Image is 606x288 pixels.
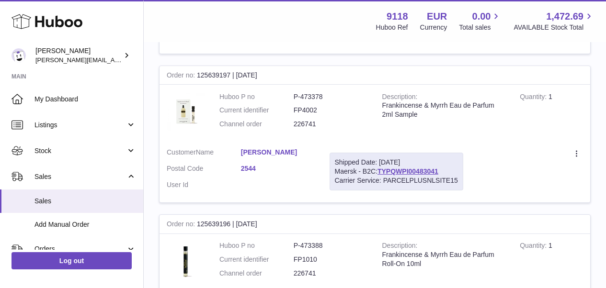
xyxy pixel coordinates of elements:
strong: Description [382,242,418,252]
a: 2544 [241,164,315,173]
a: Log out [11,252,132,269]
a: 1,472.69 AVAILABLE Stock Total [514,10,595,32]
a: [PERSON_NAME] [241,148,315,157]
dd: FP4002 [294,106,368,115]
span: Sales [34,172,126,181]
dt: Current identifier [219,255,294,264]
td: 1 [513,85,590,141]
dt: Postal Code [167,164,241,176]
dd: P-473388 [294,241,368,250]
span: Customer [167,148,196,156]
img: FM-sample-cut-out-copy-scaled.jpg [167,92,205,131]
dd: 226741 [294,120,368,129]
strong: EUR [427,10,447,23]
span: My Dashboard [34,95,136,104]
div: Currency [420,23,447,32]
a: 0.00 Total sales [459,10,502,32]
div: Shipped Date: [DATE] [335,158,458,167]
dt: Channel order [219,269,294,278]
div: Huboo Ref [376,23,408,32]
strong: 9118 [387,10,408,23]
span: 1,472.69 [546,10,583,23]
div: Maersk - B2C: [330,153,463,190]
strong: Description [382,93,418,103]
dt: Huboo P no [219,92,294,101]
a: TYPQWPI00483041 [377,167,438,175]
div: Carrier Service: PARCELPLUSNLSITE15 [335,176,458,185]
dd: P-473378 [294,92,368,101]
dt: Current identifier [219,106,294,115]
dt: Name [167,148,241,159]
span: Stock [34,146,126,155]
span: Sales [34,197,136,206]
dd: 226741 [294,269,368,278]
strong: Order no [167,220,197,230]
span: 0.00 [472,10,491,23]
dt: Channel order [219,120,294,129]
span: Listings [34,121,126,130]
strong: Quantity [520,93,549,103]
div: [PERSON_NAME] [35,46,122,65]
div: Frankincense & Myrrh Eau de Parfum Roll-On 10ml [382,250,506,268]
div: 125639196 | [DATE] [160,215,590,234]
dd: FP1010 [294,255,368,264]
div: 125639197 | [DATE] [160,66,590,85]
img: FM-EdP-Roll-on-cut-out-lid-on-scaled.jpeg [167,241,205,279]
span: [PERSON_NAME][EMAIL_ADDRESS][PERSON_NAME][DOMAIN_NAME] [35,56,243,64]
div: Frankincense & Myrrh Eau de Parfum 2ml Sample [382,101,506,119]
span: Add Manual Order [34,220,136,229]
strong: Quantity [520,242,549,252]
span: AVAILABLE Stock Total [514,23,595,32]
span: Orders [34,244,126,254]
strong: Order no [167,71,197,81]
dt: Huboo P no [219,241,294,250]
img: freddie.sawkins@czechandspeake.com [11,48,26,63]
span: Total sales [459,23,502,32]
dt: User Id [167,180,241,189]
